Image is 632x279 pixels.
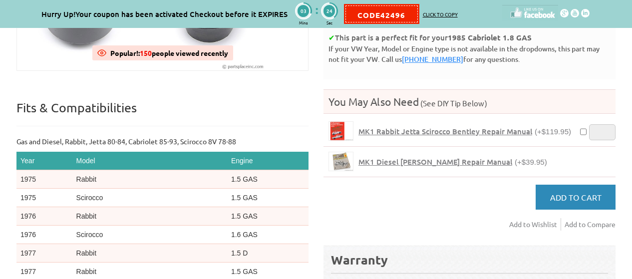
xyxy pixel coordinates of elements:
td: Rabbit [72,207,227,226]
div: 03 [296,3,311,18]
td: 1.5 GAS [227,170,309,189]
div: Warranty [331,252,608,268]
div: 24 [322,3,337,18]
td: 1.5 GAS [227,207,309,226]
p: Fits & Compatibilities [16,100,309,126]
span: (+$119.95) [535,127,571,136]
strong: 1985 Cabriolet 1.8 GAS [448,32,532,42]
span: (+$39.95) [515,158,547,166]
p: Click to copy [418,10,458,18]
a: Add to Compare [565,218,616,231]
span: ✔ [328,32,335,42]
a: Add to Wishlist [509,218,561,231]
p: Gas and Diesel, Rabbit, Jetta 80-84, Cabriolet 85-93, Scirocco 8V 78-88 [16,136,309,147]
img: MK1 Diesel Haynes Repair Manual [329,152,353,171]
td: 1.5 D [227,244,309,263]
div: Hurry Up!Your coupon has been activated Checkout before it EXPIRES [41,8,288,20]
th: Year [16,152,72,170]
div: This part is a perfect fit for your [328,32,611,43]
span: MK1 Rabbit Jetta Scirocco Bentley Repair Manual [358,126,532,136]
a: MK1 Rabbit Jetta Scirocco Bentley Repair Manual(+$119.95) [358,127,571,136]
h4: You May Also Need [323,95,616,108]
span: MK1 Diesel [PERSON_NAME] Repair Manual [358,157,512,167]
div: CODE42496 [345,5,418,22]
button: Add to Cart [536,185,616,210]
a: MK1 Rabbit Jetta Scirocco Bentley Repair Manual [328,121,353,141]
td: 1975 [16,170,72,189]
th: Engine [227,152,309,170]
td: 1976 [16,207,72,226]
td: 1.5 GAS [227,189,309,207]
th: Model [72,152,227,170]
a: MK1 Diesel Haynes Repair Manual [328,152,353,171]
div: Sec [321,19,338,25]
td: 1.6 GAS [227,226,309,244]
div: If your VW Year, Model or Engine type is not available in the dropdowns, this part may not fit yo... [328,43,611,64]
td: Scirocco [72,226,227,244]
td: Rabbit [72,170,227,189]
img: facebook-custom.png [502,5,558,20]
span: Add to Cart [550,192,602,202]
img: MK1 Rabbit Jetta Scirocco Bentley Repair Manual [329,122,353,140]
a: MK1 Diesel [PERSON_NAME] Repair Manual(+$39.95) [358,157,547,167]
div: Mins [295,19,312,25]
td: Scirocco [72,189,227,207]
a: [PHONE_NUMBER] [402,54,463,64]
td: 1975 [16,189,72,207]
td: Rabbit [72,244,227,263]
span: (See DIY Tip Below) [419,98,487,108]
td: 1977 [16,244,72,263]
td: 1976 [16,226,72,244]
